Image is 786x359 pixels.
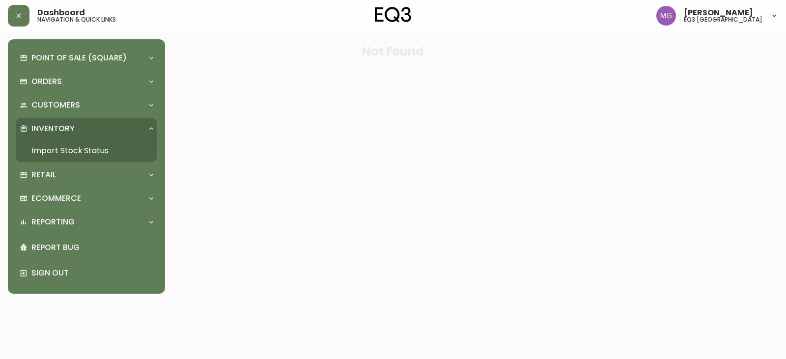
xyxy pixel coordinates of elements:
[16,188,157,209] div: Ecommerce
[31,169,56,180] p: Retail
[16,139,157,162] a: Import Stock Status
[684,17,762,23] h5: eq3 [GEOGRAPHIC_DATA]
[31,53,127,63] p: Point of Sale (Square)
[31,193,81,204] p: Ecommerce
[16,235,157,260] div: Report Bug
[684,9,753,17] span: [PERSON_NAME]
[16,164,157,186] div: Retail
[375,7,411,23] img: logo
[31,76,62,87] p: Orders
[656,6,676,26] img: de8837be2a95cd31bb7c9ae23fe16153
[37,9,85,17] span: Dashboard
[37,17,116,23] h5: navigation & quick links
[31,242,153,253] p: Report Bug
[16,211,157,233] div: Reporting
[16,71,157,92] div: Orders
[16,47,157,69] div: Point of Sale (Square)
[31,268,153,278] p: Sign Out
[16,118,157,139] div: Inventory
[16,94,157,116] div: Customers
[16,260,157,286] div: Sign Out
[31,100,80,110] p: Customers
[31,217,75,227] p: Reporting
[31,123,75,134] p: Inventory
